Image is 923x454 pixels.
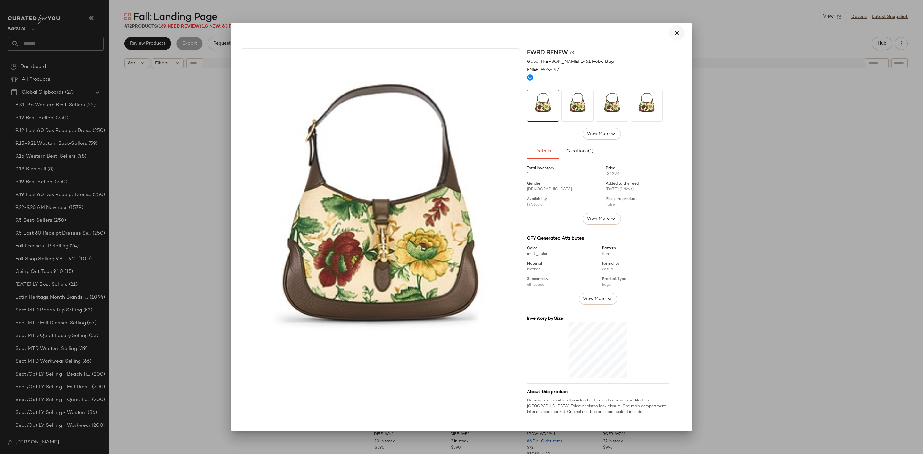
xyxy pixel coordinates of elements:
[586,215,610,223] span: View More
[527,66,559,73] span: FNEF-WY6447
[527,58,614,65] span: Gucci [PERSON_NAME] 1961 Hobo Bag
[566,149,594,154] span: Curations
[527,315,669,322] div: Inventory by Size
[588,149,594,154] span: (1)
[583,295,606,303] span: View More
[535,149,551,154] span: Details
[586,130,610,138] span: View More
[583,128,621,140] button: View More
[583,213,621,225] button: View More
[631,90,662,121] img: FNEF-WY6447_V1.jpg
[527,235,669,242] div: CFY Generated Attributes
[596,90,628,121] img: FNEF-WY6447_V1.jpg
[241,49,520,438] img: FNEF-WY6447_V1.jpg
[527,48,568,57] span: FWRD Renew
[527,90,559,121] img: FNEF-WY6447_V1.jpg
[570,51,574,54] img: svg%3e
[562,90,593,121] img: FNEF-WY6447_V1.jpg
[527,389,669,395] div: About this product
[527,398,669,415] div: Canvas exterior with calfskin leather trim and canvas lining. Made in [GEOGRAPHIC_DATA]. Foldover...
[579,293,617,305] button: View More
